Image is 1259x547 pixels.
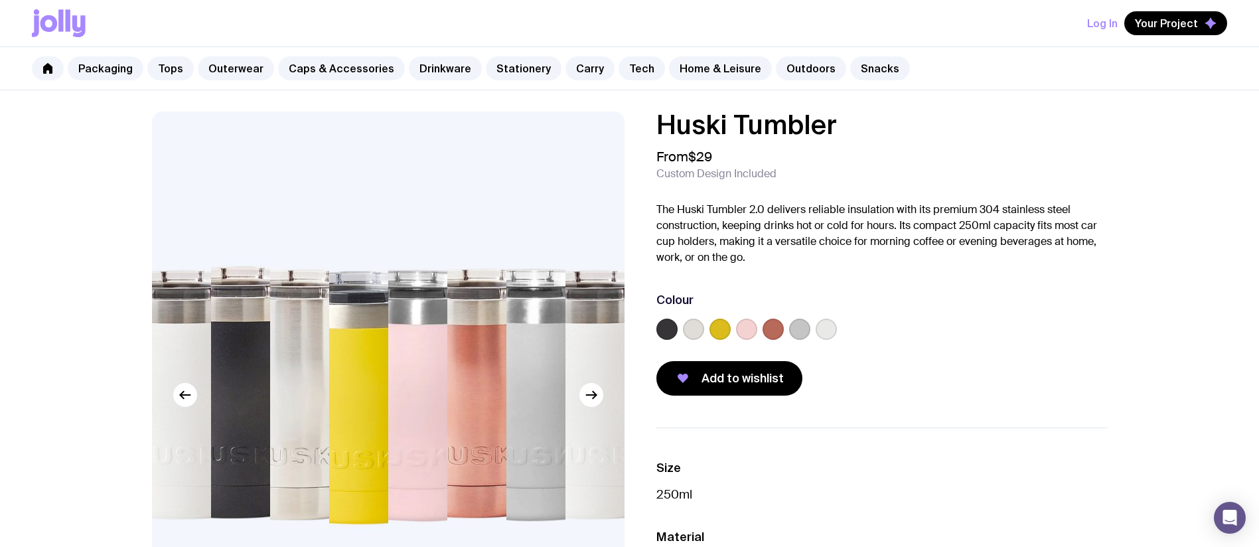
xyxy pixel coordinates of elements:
[1135,17,1198,30] span: Your Project
[1214,502,1246,534] div: Open Intercom Messenger
[68,56,143,80] a: Packaging
[656,202,1108,266] p: The Huski Tumbler 2.0 delivers reliable insulation with its premium 304 stainless steel construct...
[1087,11,1118,35] button: Log In
[776,56,846,80] a: Outdoors
[656,460,1108,476] h3: Size
[619,56,665,80] a: Tech
[486,56,561,80] a: Stationery
[409,56,482,80] a: Drinkware
[656,529,1108,545] h3: Material
[278,56,405,80] a: Caps & Accessories
[656,149,712,165] span: From
[147,56,194,80] a: Tops
[1124,11,1227,35] button: Your Project
[656,112,1108,138] h1: Huski Tumbler
[669,56,772,80] a: Home & Leisure
[656,292,694,308] h3: Colour
[656,487,1108,503] p: 250ml
[656,361,802,396] button: Add to wishlist
[688,148,712,165] span: $29
[198,56,274,80] a: Outerwear
[656,167,777,181] span: Custom Design Included
[850,56,910,80] a: Snacks
[702,370,784,386] span: Add to wishlist
[565,56,615,80] a: Carry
